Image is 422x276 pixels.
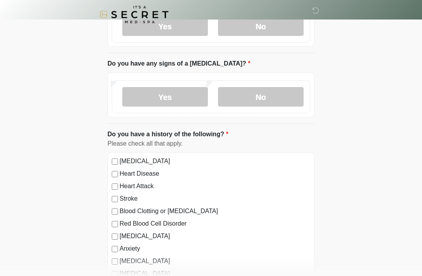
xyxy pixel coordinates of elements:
[120,219,310,229] label: Red Blood Cell Disorder
[107,139,315,149] div: Please check all that apply.
[120,169,310,179] label: Heart Disease
[120,232,310,241] label: [MEDICAL_DATA]
[120,207,310,216] label: Blood Clotting or [MEDICAL_DATA]
[112,184,118,190] input: Heart Attack
[120,182,310,191] label: Heart Attack
[112,259,118,265] input: [MEDICAL_DATA]
[112,196,118,203] input: Stroke
[112,234,118,240] input: [MEDICAL_DATA]
[120,194,310,204] label: Stroke
[122,87,208,107] label: Yes
[218,87,304,107] label: No
[112,246,118,253] input: Anxiety
[120,257,310,266] label: [MEDICAL_DATA]
[107,59,250,69] label: Do you have any signs of a [MEDICAL_DATA]?
[107,130,228,139] label: Do you have a history of the following?
[112,159,118,165] input: [MEDICAL_DATA]
[112,171,118,178] input: Heart Disease
[112,221,118,228] input: Red Blood Cell Disorder
[120,157,310,166] label: [MEDICAL_DATA]
[100,6,168,23] img: It's A Secret Med Spa Logo
[120,244,310,254] label: Anxiety
[112,209,118,215] input: Blood Clotting or [MEDICAL_DATA]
